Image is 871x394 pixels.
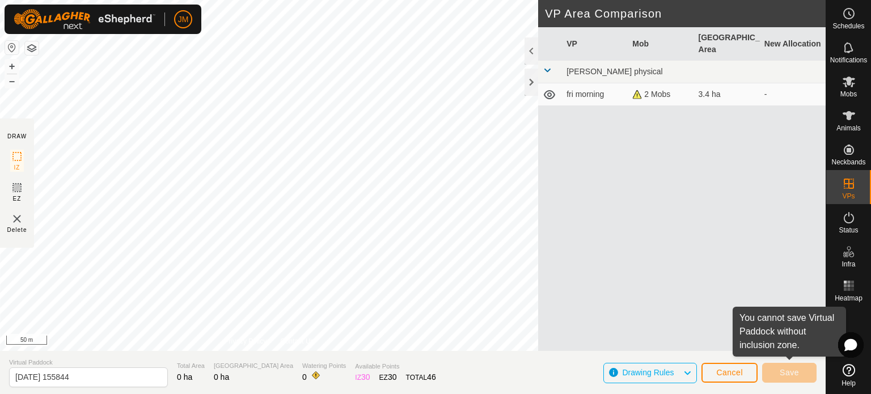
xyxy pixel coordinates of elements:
[701,363,758,383] button: Cancel
[562,83,628,106] td: fri morning
[14,9,155,29] img: Gallagher Logo
[7,132,27,141] div: DRAW
[280,336,314,346] a: Contact Us
[14,163,20,172] span: IZ
[406,371,436,383] div: TOTAL
[840,91,857,98] span: Mobs
[355,371,370,383] div: IZ
[361,372,370,382] span: 30
[5,60,19,73] button: +
[842,380,856,387] span: Help
[632,88,689,100] div: 2 Mobs
[562,27,628,61] th: VP
[836,125,861,132] span: Animals
[839,227,858,234] span: Status
[831,159,865,166] span: Neckbands
[832,23,864,29] span: Schedules
[355,362,435,371] span: Available Points
[13,194,22,203] span: EZ
[25,41,39,55] button: Map Layers
[762,363,817,383] button: Save
[7,226,27,234] span: Delete
[826,359,871,391] a: Help
[760,27,826,61] th: New Allocation
[177,372,192,382] span: 0 ha
[830,57,867,63] span: Notifications
[628,27,694,61] th: Mob
[9,358,168,367] span: Virtual Paddock
[388,372,397,382] span: 30
[566,67,663,76] span: [PERSON_NAME] physical
[5,74,19,88] button: –
[302,361,346,371] span: Watering Points
[302,372,307,382] span: 0
[178,14,189,26] span: JM
[545,7,826,20] h2: VP Area Comparison
[694,27,760,61] th: [GEOGRAPHIC_DATA] Area
[694,83,760,106] td: 3.4 ha
[214,361,293,371] span: [GEOGRAPHIC_DATA] Area
[835,295,862,302] span: Heatmap
[10,212,24,226] img: VP
[427,372,436,382] span: 46
[760,83,826,106] td: -
[177,361,205,371] span: Total Area
[379,371,397,383] div: EZ
[842,193,855,200] span: VPs
[622,368,674,377] span: Drawing Rules
[780,368,799,377] span: Save
[842,261,855,268] span: Infra
[225,336,267,346] a: Privacy Policy
[214,372,229,382] span: 0 ha
[5,41,19,54] button: Reset Map
[716,368,743,377] span: Cancel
